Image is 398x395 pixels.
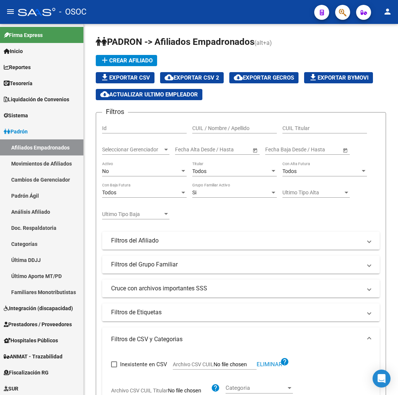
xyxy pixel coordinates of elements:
[192,168,206,174] span: Todos
[4,111,28,120] span: Sistema
[6,7,15,16] mat-icon: menu
[160,72,224,83] button: Exportar CSV 2
[111,335,362,343] mat-panel-title: Filtros de CSV y Categorias
[4,336,58,345] span: Hospitales Públicos
[100,90,109,99] mat-icon: cloud_download
[100,91,198,98] span: Actualizar ultimo Empleador
[282,189,343,196] span: Ultimo Tipo Alta
[96,55,157,66] button: Crear Afiliado
[168,388,211,394] input: Archivo CSV CUIL Titular
[102,303,380,321] mat-expansion-panel-header: Filtros de Etiquetas
[111,237,362,245] mat-panel-title: Filtros del Afiliado
[111,308,362,317] mat-panel-title: Filtros de Etiquetas
[165,74,219,81] span: Exportar CSV 2
[299,146,336,153] input: Fecha fin
[100,73,109,82] mat-icon: file_download
[102,107,128,117] h3: Filtros
[165,73,174,82] mat-icon: cloud_download
[100,56,109,65] mat-icon: add
[4,63,31,71] span: Reportes
[209,146,245,153] input: Fecha fin
[309,74,368,81] span: Exportar Bymovi
[373,370,391,388] div: Open Intercom Messenger
[4,385,18,393] span: SUR
[211,383,220,392] mat-icon: help
[175,146,202,153] input: Fecha inicio
[96,37,254,47] span: PADRON -> Afiliados Empadronados
[100,57,153,64] span: Crear Afiliado
[214,361,257,368] input: Archivo CSV CUIL
[226,385,286,391] span: Categoria
[234,74,294,81] span: Exportar GECROS
[111,284,362,293] mat-panel-title: Cruce con archivos importantes SSS
[102,256,380,274] mat-expansion-panel-header: Filtros del Grupo Familiar
[4,320,72,328] span: Prestadores / Proveedores
[282,168,297,174] span: Todos
[383,7,392,16] mat-icon: person
[111,388,168,394] span: Archivo CSV CUIL Titular
[96,89,202,100] button: Actualizar ultimo Empleador
[257,362,282,367] button: Eliminar
[280,357,289,366] mat-icon: help
[304,72,373,83] button: Exportar Bymovi
[102,168,109,174] span: No
[4,368,49,377] span: Fiscalización RG
[4,95,69,104] span: Liquidación de Convenios
[102,232,380,250] mat-expansion-panel-header: Filtros del Afiliado
[4,304,73,312] span: Integración (discapacidad)
[102,327,380,351] mat-expansion-panel-header: Filtros de CSV y Categorias
[251,146,259,154] button: Open calendar
[257,361,282,368] span: Eliminar
[173,361,214,367] span: Archivo CSV CUIL
[4,47,23,55] span: Inicio
[100,74,150,81] span: Exportar CSV
[309,73,318,82] mat-icon: file_download
[4,352,62,361] span: ANMAT - Trazabilidad
[102,211,163,217] span: Ultimo Tipo Baja
[4,127,28,136] span: Padrón
[4,31,43,39] span: Firma Express
[111,260,362,269] mat-panel-title: Filtros del Grupo Familiar
[102,189,116,195] span: Todos
[234,73,243,82] mat-icon: cloud_download
[102,280,380,297] mat-expansion-panel-header: Cruce con archivos importantes SSS
[229,72,298,83] button: Exportar GECROS
[120,360,167,369] span: Inexistente en CSV
[59,4,86,20] span: - OSOC
[341,146,349,154] button: Open calendar
[192,189,196,195] span: Si
[96,72,154,83] button: Exportar CSV
[4,79,33,87] span: Tesorería
[254,39,272,46] span: (alt+a)
[102,146,163,153] span: Seleccionar Gerenciador
[265,146,293,153] input: Fecha inicio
